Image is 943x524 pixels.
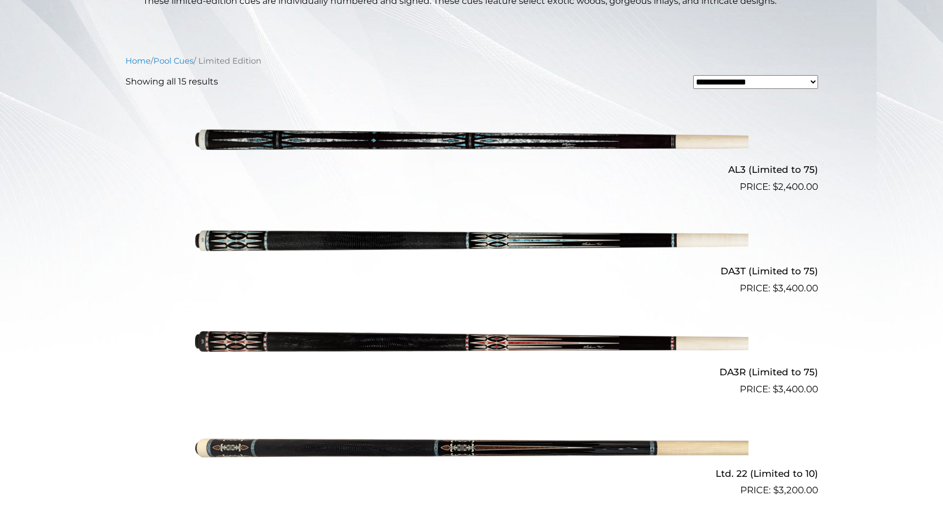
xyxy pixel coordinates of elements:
img: DA3R (Limited to 75) [195,300,748,392]
img: DA3T (Limited to 75) [195,199,748,291]
h2: AL3 (Limited to 75) [125,160,818,180]
a: Ltd. 22 (Limited to 10) $3,200.00 [125,401,818,498]
a: Home [125,56,151,66]
img: Ltd. 22 (Limited to 10) [195,401,748,493]
a: DA3T (Limited to 75) $3,400.00 [125,199,818,295]
span: $ [773,283,778,294]
h2: DA3T (Limited to 75) [125,261,818,281]
span: $ [773,484,779,495]
span: $ [773,384,778,395]
bdi: 3,400.00 [773,283,818,294]
select: Shop order [693,75,818,89]
h2: DA3R (Limited to 75) [125,362,818,382]
nav: Breadcrumb [125,55,818,67]
span: $ [773,181,778,192]
a: AL3 (Limited to 75) $2,400.00 [125,98,818,194]
bdi: 3,200.00 [773,484,818,495]
a: DA3R (Limited to 75) $3,400.00 [125,300,818,397]
img: AL3 (Limited to 75) [195,98,748,190]
bdi: 2,400.00 [773,181,818,192]
p: Showing all 15 results [125,75,218,88]
a: Pool Cues [153,56,193,66]
bdi: 3,400.00 [773,384,818,395]
h2: Ltd. 22 (Limited to 10) [125,463,818,483]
